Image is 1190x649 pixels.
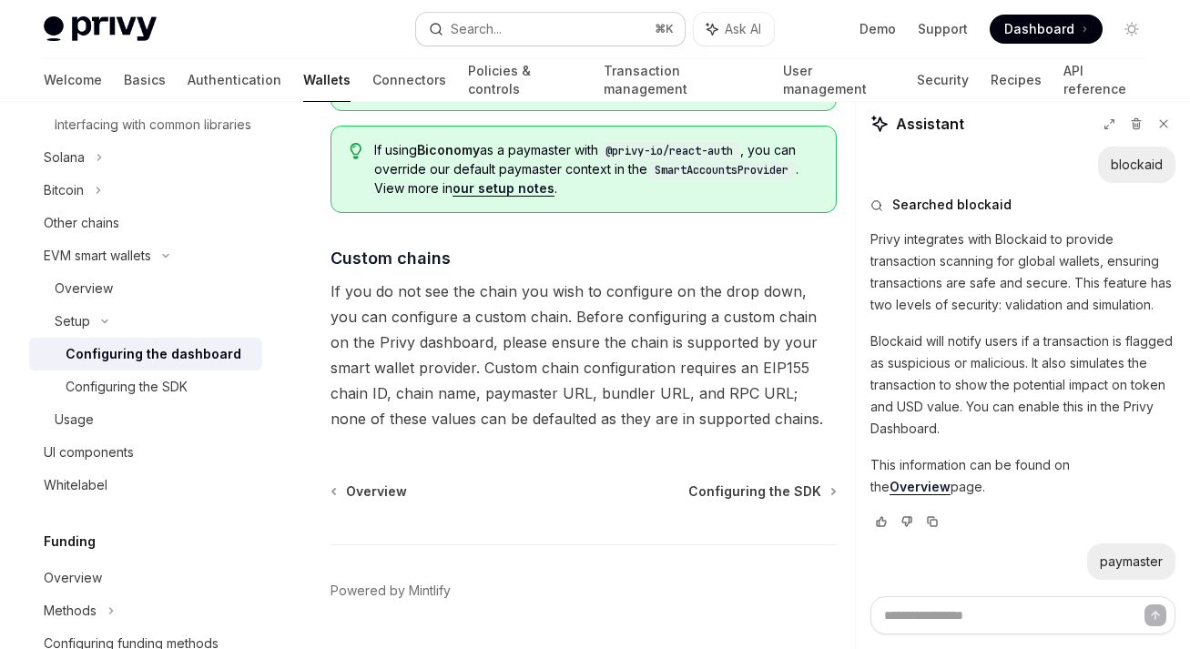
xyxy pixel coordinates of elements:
button: Searched blockaid [870,196,1175,214]
span: Configuring the SDK [688,482,821,501]
p: Blockaid will notify users if a transaction is flagged as suspicious or malicious. It also simula... [870,330,1175,440]
code: @privy-io/react-auth [598,142,740,160]
span: Overview [346,482,407,501]
a: Overview [29,272,262,305]
div: Overview [55,278,113,299]
span: Dashboard [1004,20,1074,38]
a: Support [918,20,968,38]
a: UI components [29,436,262,469]
span: Searched blockaid [892,196,1012,214]
button: Ask AI [694,13,774,46]
button: Search...⌘K [416,13,685,46]
img: light logo [44,16,157,42]
a: Welcome [44,58,102,102]
code: SmartAccountsProvider [647,161,796,179]
span: ⌘ K [655,22,674,36]
a: Configuring the SDK [688,482,835,501]
a: Usage [29,403,262,436]
a: Other chains [29,207,262,239]
div: EVM smart wallets [44,245,151,267]
a: User management [783,58,895,102]
svg: Tip [350,143,362,159]
a: Configuring the SDK [29,370,262,403]
h5: Funding [44,531,96,553]
div: Configuring the dashboard [66,343,241,365]
div: Whitelabel [44,474,107,496]
a: Dashboard [990,15,1103,44]
button: Searched paymaster [870,593,1175,611]
strong: Biconomy [417,142,480,157]
span: Custom chains [331,246,451,270]
div: Overview [44,567,102,589]
a: Overview [890,479,951,495]
span: If using as a paymaster with , you can override our default paymaster context in the . View more ... [374,141,818,198]
button: Toggle dark mode [1117,15,1146,44]
a: Overview [29,562,262,594]
div: Solana [44,147,85,168]
a: Whitelabel [29,469,262,502]
p: Privy integrates with Blockaid to provide transaction scanning for global wallets, ensuring trans... [870,228,1175,316]
div: Search... [451,18,502,40]
span: Ask AI [725,20,761,38]
a: Wallets [303,58,351,102]
button: Send message [1144,604,1166,626]
div: Other chains [44,212,119,234]
a: Transaction management [604,58,761,102]
div: Usage [55,409,94,431]
a: Policies & controls [468,58,582,102]
div: blockaid [1111,156,1163,174]
a: our setup notes [453,180,554,197]
a: Connectors [372,58,446,102]
span: If you do not see the chain you wish to configure on the drop down, you can configure a custom ch... [331,279,837,431]
a: Configuring the dashboard [29,338,262,370]
a: Recipes [991,58,1042,102]
a: API reference [1063,58,1146,102]
div: Setup [55,310,90,332]
a: Demo [859,20,896,38]
span: Searched paymaster [892,593,1024,611]
div: Configuring the SDK [66,376,188,398]
div: paymaster [1100,553,1163,571]
a: Security [917,58,969,102]
a: Authentication [188,58,281,102]
p: This information can be found on the page. [870,454,1175,498]
span: Assistant [896,113,964,135]
div: UI components [44,441,134,463]
div: Bitcoin [44,179,84,201]
div: Methods [44,600,97,622]
a: Powered by Mintlify [331,582,451,600]
a: Overview [332,482,407,501]
a: Basics [124,58,166,102]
